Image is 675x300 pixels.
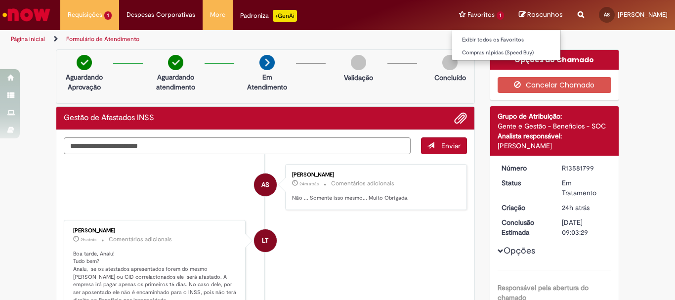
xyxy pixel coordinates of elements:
p: Em Atendimento [243,72,291,92]
img: check-circle-green.png [168,55,183,70]
span: Favoritos [467,10,495,20]
div: [PERSON_NAME] [292,172,457,178]
span: Despesas Corporativas [127,10,195,20]
div: Analista responsável: [498,131,612,141]
button: Cancelar Chamado [498,77,612,93]
small: Comentários adicionais [331,179,394,188]
span: Enviar [441,141,461,150]
span: Requisições [68,10,102,20]
p: Concluído [434,73,466,83]
p: Validação [344,73,373,83]
ul: Trilhas de página [7,30,443,48]
span: [PERSON_NAME] [618,10,668,19]
span: Rascunhos [527,10,563,19]
span: AS [261,173,269,197]
span: LT [262,229,268,253]
button: Adicionar anexos [454,112,467,125]
dt: Número [494,163,555,173]
img: ServiceNow [1,5,52,25]
div: R13581799 [562,163,608,173]
img: img-circle-grey.png [351,55,366,70]
div: Lucimara ThomasDaSilva [254,229,277,252]
div: Em Tratamento [562,178,608,198]
img: check-circle-green.png [77,55,92,70]
textarea: Digite sua mensagem aqui... [64,137,411,154]
h2: Gestão de Afastados INSS Histórico de tíquete [64,114,154,123]
time: 01/10/2025 13:45:27 [299,181,319,187]
img: img-circle-grey.png [442,55,458,70]
a: Página inicial [11,35,45,43]
dt: Conclusão Estimada [494,217,555,237]
button: Enviar [421,137,467,154]
a: Rascunhos [519,10,563,20]
span: More [210,10,225,20]
ul: Favoritos [452,30,561,61]
time: 01/10/2025 12:13:33 [81,237,96,243]
p: Não ... Somente isso mesmo... Muito Obrigada. [292,194,457,202]
p: +GenAi [273,10,297,22]
span: 24m atrás [299,181,319,187]
div: Analu Cristina Da Silva [254,173,277,196]
span: AS [604,11,610,18]
div: Grupo de Atribuição: [498,111,612,121]
small: Comentários adicionais [109,235,172,244]
div: 30/09/2025 14:17:59 [562,203,608,213]
span: 1 [104,11,112,20]
div: [PERSON_NAME] [73,228,238,234]
dt: Status [494,178,555,188]
div: Padroniza [240,10,297,22]
a: Compras rápidas (Speed Buy) [452,47,561,58]
a: Formulário de Atendimento [66,35,139,43]
span: 1 [497,11,504,20]
div: [PERSON_NAME] [498,141,612,151]
div: [DATE] 09:03:29 [562,217,608,237]
p: Aguardando atendimento [152,72,200,92]
time: 30/09/2025 14:17:59 [562,203,590,212]
div: Gente e Gestão - Benefícios - SOC [498,121,612,131]
span: 24h atrás [562,203,590,212]
img: arrow-next.png [259,55,275,70]
dt: Criação [494,203,555,213]
a: Exibir todos os Favoritos [452,35,561,45]
p: Aguardando Aprovação [60,72,108,92]
span: 2h atrás [81,237,96,243]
